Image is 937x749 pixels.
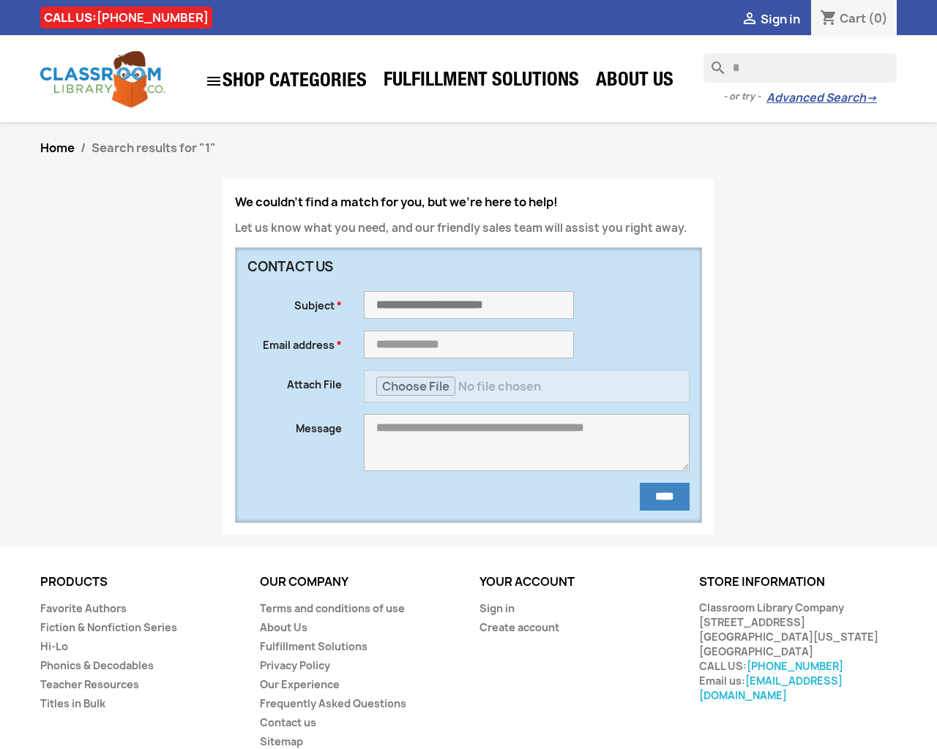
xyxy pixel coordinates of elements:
a: Sitemap [260,734,303,748]
a: Favorite Authors [40,601,127,615]
a: Privacy Policy [260,658,330,672]
h3: Contact us [247,260,574,274]
a: Hi-Lo [40,639,68,653]
a: Frequently Asked Questions [260,696,406,710]
a: Terms and conditions of use [260,601,405,615]
a: Your account [479,573,575,590]
p: Our company [260,576,458,589]
span: → [866,91,877,105]
a: About Us [589,67,681,97]
p: Store information [699,576,897,589]
a: Fulfillment Solutions [260,639,367,653]
a: [PHONE_NUMBER] [747,659,843,673]
a: [EMAIL_ADDRESS][DOMAIN_NAME] [699,674,843,702]
a: Fiction & Nonfiction Series [40,620,177,634]
p: Let us know what you need, and our friendly sales team will assist you right away. [235,221,702,236]
div: Classroom Library Company [STREET_ADDRESS] [GEOGRAPHIC_DATA][US_STATE] [GEOGRAPHIC_DATA] CALL US:... [699,601,897,703]
span: Sign in [761,11,800,27]
span: (0) [868,10,888,26]
a: [PHONE_NUMBER] [97,10,209,26]
label: Message [236,414,353,436]
a: Home [40,140,75,156]
a: Titles in Bulk [40,696,105,710]
i: search [703,53,721,71]
p: Products [40,576,238,589]
a: Teacher Resources [40,677,139,691]
a: Contact us [260,715,316,729]
div: CALL US: [40,7,212,29]
a: About Us [260,620,307,634]
label: Email address [236,331,353,353]
label: Subject [236,291,353,313]
a: Sign in [479,601,515,615]
span: Cart [840,10,866,26]
a: Our Experience [260,677,340,691]
span: Search results for "1" [92,140,216,156]
label: Attach File [236,370,353,392]
img: Classroom Library Company [40,51,165,108]
a: SHOP CATEGORIES [198,65,374,97]
a: Fulfillment Solutions [376,67,586,97]
input: Search [703,53,897,83]
a: Advanced Search→ [766,91,877,105]
a: Create account [479,620,559,634]
a: Phonics & Decodables [40,658,154,672]
a:  Sign in [741,11,800,27]
h4: We couldn't find a match for you, but we're here to help! [235,196,702,209]
i:  [205,72,223,90]
i:  [741,11,758,29]
span: - or try - [723,89,766,104]
i: shopping_cart [820,10,837,28]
